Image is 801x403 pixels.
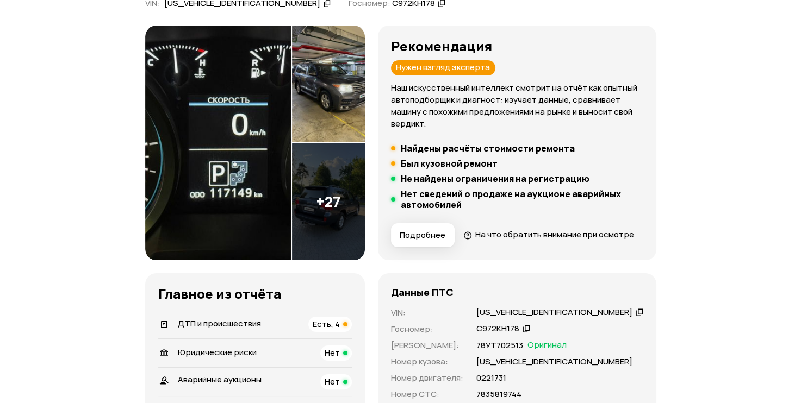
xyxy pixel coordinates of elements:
[391,286,454,298] h4: Данные ПТС
[476,307,632,318] div: [US_VEHICLE_IDENTIFICATION_NUMBER]
[178,318,261,329] span: ДТП и происшествия
[476,372,506,384] p: 0221731
[325,347,340,358] span: Нет
[401,143,575,154] h5: Найдены расчёты стоимости ремонта
[391,356,463,368] p: Номер кузова :
[391,307,463,319] p: VIN :
[401,158,498,169] h5: Был кузовной ремонт
[463,229,634,240] a: На что обратить внимание при осмотре
[391,372,463,384] p: Номер двигателя :
[391,339,463,351] p: [PERSON_NAME] :
[527,339,567,351] span: Оригинал
[476,356,632,368] p: [US_VEHICLE_IDENTIFICATION_NUMBER]
[325,376,340,387] span: Нет
[391,60,495,75] div: Нужен взгляд эксперта
[391,223,455,247] button: Подробнее
[391,82,643,130] p: Наш искусственный интеллект смотрит на отчёт как опытный автоподборщик и диагност: изучает данные...
[476,323,519,335] div: С972КН178
[475,229,634,240] span: На что обратить внимание при осмотре
[391,388,463,400] p: Номер СТС :
[178,347,257,358] span: Юридические риски
[401,188,643,210] h5: Нет сведений о продаже на аукционе аварийных автомобилей
[476,388,521,400] p: 7835819744
[313,318,340,330] span: Есть, 4
[401,173,589,184] h5: Не найдены ограничения на регистрацию
[178,374,262,385] span: Аварийные аукционы
[158,286,352,301] h3: Главное из отчёта
[391,39,643,54] h3: Рекомендация
[400,230,445,241] span: Подробнее
[476,339,523,351] p: 78УТ702513
[391,323,463,335] p: Госномер :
